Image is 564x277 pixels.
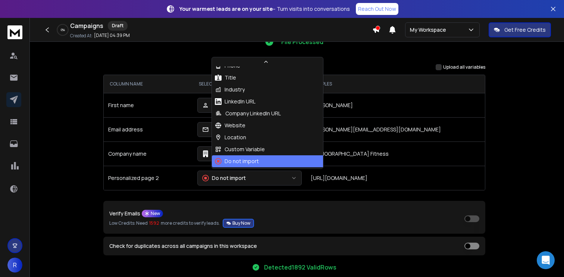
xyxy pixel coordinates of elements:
[104,117,193,141] td: Email address
[179,5,350,13] p: – Turn visits into conversations
[358,5,396,13] p: Reach Out Now
[104,166,193,190] td: Personalized page 2
[306,141,485,166] td: [DEMOGRAPHIC_DATA] Fitness
[306,166,485,190] td: [URL][DOMAIN_NAME]
[109,219,254,228] p: Low Credits: Need more credits to verify leads.
[202,150,251,158] div: Company Name
[215,110,281,117] div: Company LinkedIn URL
[202,126,225,133] div: Email
[223,219,254,228] button: Buy Now
[215,86,245,93] div: Industry
[94,32,130,38] p: [DATE] 04:39 PM
[306,75,485,93] th: SAMPLES
[70,33,93,39] p: Created At:
[109,243,257,249] label: Check for duplicates across all campaigns in this workspace
[215,146,265,153] div: Custom Variable
[104,93,193,117] td: First name
[70,21,103,30] h1: Campaigns
[61,28,65,32] p: 0 %
[306,117,485,141] td: [PERSON_NAME][EMAIL_ADDRESS][DOMAIN_NAME]
[104,75,193,93] th: COLUMN NAME
[215,74,236,81] div: Title
[108,21,128,31] div: Draft
[104,141,193,166] td: Company name
[202,102,238,109] div: First Name
[281,37,323,46] p: File Processed
[410,26,449,34] p: My Workspace
[7,25,22,39] img: logo
[215,158,259,165] div: Do not import
[215,98,256,105] div: LinkedIn URL
[306,93,485,117] td: [PERSON_NAME]
[109,211,140,216] p: Verify Emails
[443,64,485,70] label: Upload all variables
[215,122,245,129] div: Website
[504,26,546,34] p: Get Free Credits
[193,75,307,93] th: SELECT TYPE
[149,220,159,226] span: 1592
[264,263,336,272] p: Detected 1892 Valid Rows
[7,258,22,273] span: R
[142,210,163,217] div: New
[537,251,555,269] div: Open Intercom Messenger
[215,134,246,141] div: Location
[202,174,246,182] div: Do not import
[179,5,273,12] strong: Your warmest leads are on your site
